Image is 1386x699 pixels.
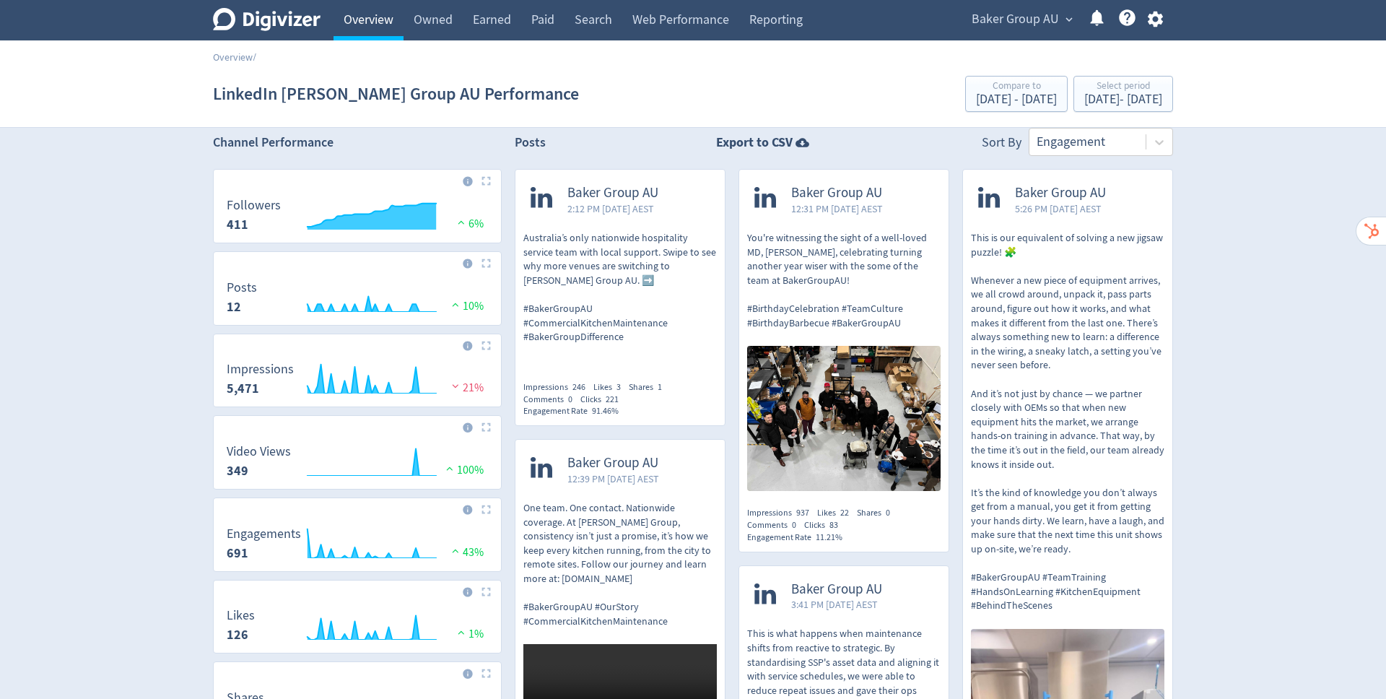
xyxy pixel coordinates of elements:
[227,361,294,378] dt: Impressions
[976,93,1057,106] div: [DATE] - [DATE]
[454,217,468,227] img: positive-performance.svg
[227,526,301,542] dt: Engagements
[227,626,248,643] strong: 126
[219,527,495,565] svg: Engagements 691
[454,627,468,638] img: positive-performance.svg
[448,381,463,391] img: negative-performance.svg
[227,380,259,397] strong: 5,471
[253,51,256,64] span: /
[792,519,796,531] span: 0
[481,259,491,268] img: Placeholder
[567,472,659,486] span: 12:39 PM [DATE] AEST
[568,394,572,405] span: 0
[227,607,255,624] dt: Likes
[747,519,804,531] div: Comments
[219,609,495,647] svg: Likes 126
[227,216,248,233] strong: 411
[213,51,253,64] a: Overview
[567,455,659,472] span: Baker Group AU
[227,462,248,479] strong: 349
[840,507,849,518] span: 22
[481,341,491,350] img: Placeholder
[448,299,484,313] span: 10%
[523,381,593,394] div: Impressions
[219,445,495,483] svg: Video Views 349
[1015,185,1106,201] span: Baker Group AU
[443,463,484,477] span: 100%
[747,346,941,491] img: https://media.cf.digivizer.com/images/linkedin-137139445-urn:li:share:7358323738225905664-523d80c...
[747,507,817,519] div: Impressions
[616,381,621,393] span: 3
[481,422,491,432] img: Placeholder
[567,185,658,201] span: Baker Group AU
[593,381,629,394] div: Likes
[567,201,658,216] span: 2:12 PM [DATE] AEST
[227,279,257,296] dt: Posts
[886,507,890,518] span: 0
[804,519,846,531] div: Clicks
[227,544,248,562] strong: 691
[972,8,1059,31] span: Baker Group AU
[606,394,619,405] span: 221
[816,531,842,543] span: 11.21%
[227,197,281,214] dt: Followers
[967,8,1076,31] button: Baker Group AU
[448,545,484,560] span: 43%
[1084,81,1162,93] div: Select period
[857,507,898,519] div: Shares
[971,231,1164,613] p: This is our equivalent of solving a new jigsaw puzzle! 🧩 Whenever a new piece of equipment arrive...
[443,463,457,474] img: positive-performance.svg
[796,507,809,518] span: 937
[481,505,491,514] img: Placeholder
[829,519,838,531] span: 83
[791,185,883,201] span: Baker Group AU
[658,381,662,393] span: 1
[982,134,1021,156] div: Sort By
[227,443,291,460] dt: Video Views
[580,394,627,406] div: Clicks
[716,134,793,152] strong: Export to CSV
[219,199,495,237] svg: Followers 411
[481,587,491,596] img: Placeholder
[791,201,883,216] span: 12:31 PM [DATE] AEST
[791,597,882,612] span: 3:41 PM [DATE] AEST
[219,281,495,319] svg: Posts 12
[213,71,579,117] h1: LinkedIn [PERSON_NAME] Group AU Performance
[454,627,484,641] span: 1%
[1063,13,1076,26] span: expand_more
[791,581,882,598] span: Baker Group AU
[213,134,502,152] h2: Channel Performance
[1015,201,1106,216] span: 5:26 PM [DATE] AEST
[515,170,725,370] a: Baker Group AU2:12 PM [DATE] AESTAustralia’s only nationwide hospitality service team with local ...
[448,545,463,556] img: positive-performance.svg
[1084,93,1162,106] div: [DATE] - [DATE]
[523,405,627,417] div: Engagement Rate
[523,501,717,628] p: One team. One contact. Nationwide coverage. At [PERSON_NAME] Group, consistency isn’t just a prom...
[481,669,491,678] img: Placeholder
[448,299,463,310] img: positive-performance.svg
[1073,76,1173,112] button: Select period[DATE]- [DATE]
[572,381,585,393] span: 246
[965,76,1068,112] button: Compare to[DATE] - [DATE]
[739,170,949,495] a: Baker Group AU12:31 PM [DATE] AESTYou're witnessing the sight of a well-loved MD, [PERSON_NAME], ...
[219,362,495,401] svg: Impressions 5,471
[592,405,619,417] span: 91.46%
[817,507,857,519] div: Likes
[747,231,941,330] p: You're witnessing the sight of a well-loved MD, [PERSON_NAME], celebrating turning another year w...
[481,176,491,186] img: Placeholder
[523,394,580,406] div: Comments
[227,298,241,316] strong: 12
[523,231,717,344] p: Australia’s only nationwide hospitality service team with local support. Swipe to see why more ve...
[454,217,484,231] span: 6%
[976,81,1057,93] div: Compare to
[448,381,484,395] span: 21%
[629,381,670,394] div: Shares
[515,134,546,156] h2: Posts
[747,531,850,544] div: Engagement Rate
